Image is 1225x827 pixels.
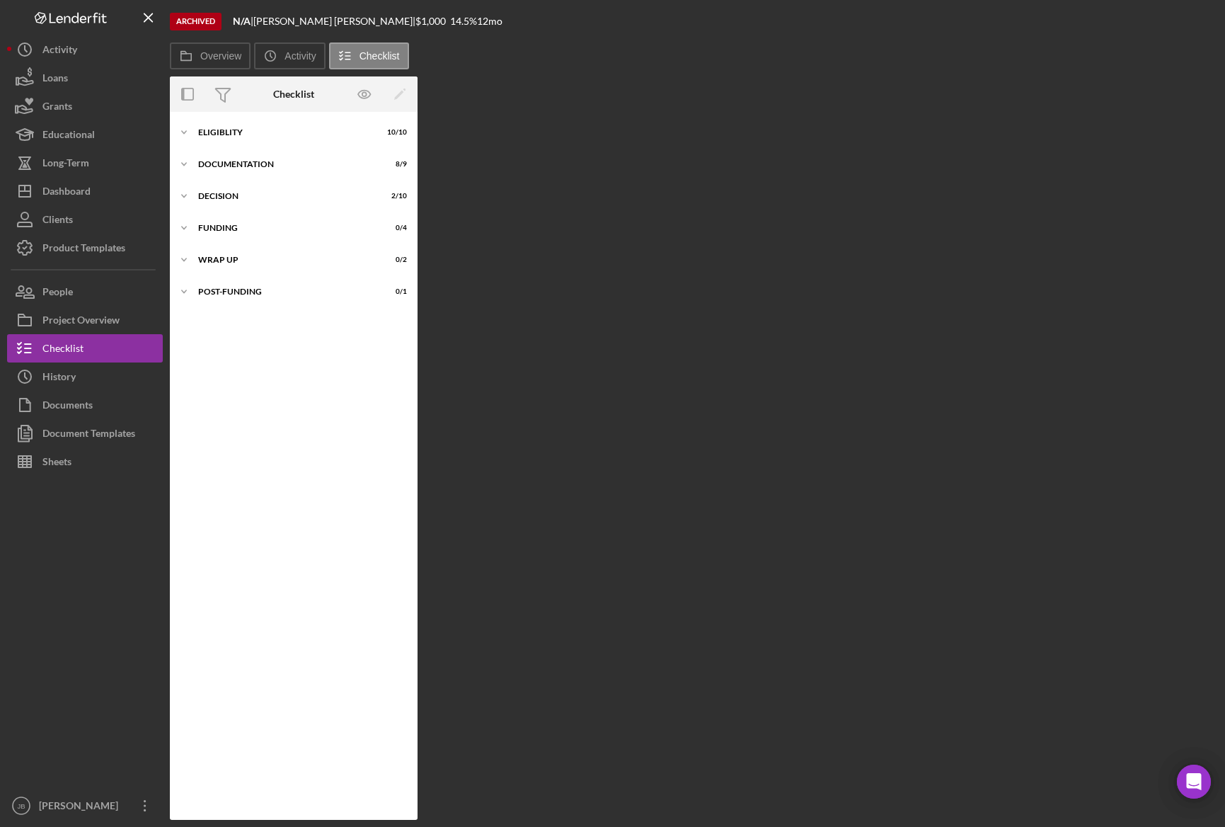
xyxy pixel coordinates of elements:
[7,234,163,262] button: Product Templates
[329,42,409,69] button: Checklist
[42,234,125,266] div: Product Templates
[42,419,135,451] div: Document Templates
[42,205,73,237] div: Clients
[42,363,76,394] div: History
[42,334,84,366] div: Checklist
[381,224,407,232] div: 0 / 4
[198,128,372,137] div: Eligiblity
[381,287,407,296] div: 0 / 1
[198,160,372,169] div: Documentation
[7,64,163,92] button: Loans
[7,447,163,476] button: Sheets
[7,92,163,120] button: Grants
[42,149,89,181] div: Long-Term
[7,278,163,306] button: People
[7,792,163,820] button: JB[PERSON_NAME]
[198,287,372,296] div: Post-Funding
[42,278,73,309] div: People
[450,16,477,27] div: 14.5 %
[17,802,25,810] text: JB
[42,35,77,67] div: Activity
[254,42,325,69] button: Activity
[7,334,163,363] button: Checklist
[42,64,68,96] div: Loans
[381,256,407,264] div: 0 / 2
[381,192,407,200] div: 2 / 10
[170,42,251,69] button: Overview
[7,419,163,447] button: Document Templates
[200,50,241,62] label: Overview
[7,306,163,334] button: Project Overview
[42,92,72,124] div: Grants
[7,205,163,234] button: Clients
[7,149,163,177] button: Long-Term
[7,363,163,391] button: History
[381,160,407,169] div: 8 / 9
[233,16,253,27] div: |
[477,16,502,27] div: 12 mo
[7,391,163,419] button: Documents
[42,391,93,423] div: Documents
[35,792,127,823] div: [PERSON_NAME]
[253,16,415,27] div: [PERSON_NAME] [PERSON_NAME] |
[415,16,450,27] div: $1,000
[381,128,407,137] div: 10 / 10
[233,15,251,27] b: N/A
[7,35,163,64] button: Activity
[273,89,314,100] div: Checklist
[170,13,222,30] div: Archived
[7,177,163,205] button: Dashboard
[7,120,163,149] button: Educational
[284,50,316,62] label: Activity
[198,256,372,264] div: Wrap up
[360,50,400,62] label: Checklist
[42,177,91,209] div: Dashboard
[1177,765,1211,799] div: Open Intercom Messenger
[42,120,95,152] div: Educational
[198,192,372,200] div: Decision
[198,224,372,232] div: Funding
[42,306,120,338] div: Project Overview
[42,447,71,479] div: Sheets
